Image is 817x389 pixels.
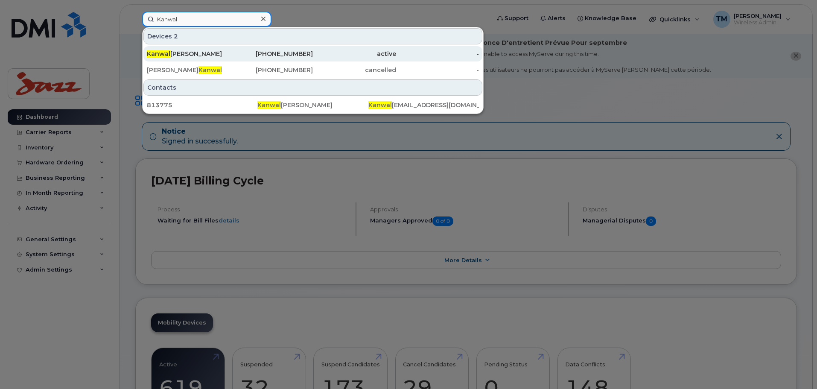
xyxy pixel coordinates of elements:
[396,50,479,58] div: -
[143,97,482,113] a: 813775Kanwal[PERSON_NAME]Kanwal[EMAIL_ADDRESS][DOMAIN_NAME]
[313,66,396,74] div: cancelled
[396,66,479,74] div: -
[147,50,170,58] span: Kanwal
[143,79,482,96] div: Contacts
[368,101,479,109] div: [EMAIL_ADDRESS][DOMAIN_NAME]
[198,66,222,74] span: Kanwal
[174,32,178,41] span: 2
[147,66,230,74] div: [PERSON_NAME]
[147,50,230,58] div: [PERSON_NAME]
[230,50,313,58] div: [PHONE_NUMBER]
[257,101,281,109] span: Kanwal
[143,46,482,61] a: Kanwal[PERSON_NAME][PHONE_NUMBER]active-
[257,101,368,109] div: [PERSON_NAME]
[147,101,257,109] div: 813775
[368,101,392,109] span: Kanwal
[230,66,313,74] div: [PHONE_NUMBER]
[143,62,482,78] a: [PERSON_NAME]Kanwal[PHONE_NUMBER]cancelled-
[313,50,396,58] div: active
[143,28,482,44] div: Devices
